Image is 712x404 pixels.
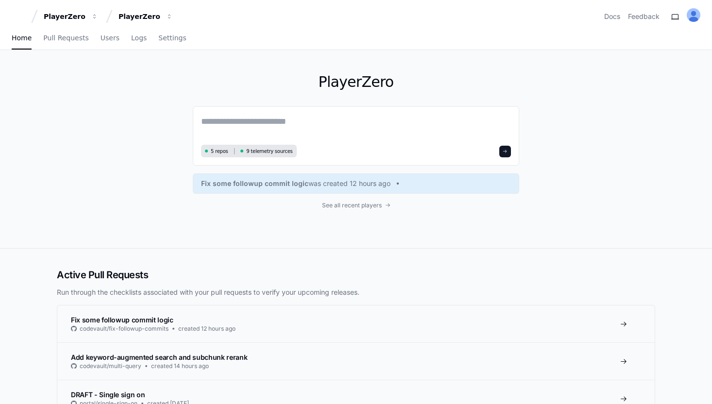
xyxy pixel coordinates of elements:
h2: Active Pull Requests [57,268,655,282]
span: See all recent players [322,202,382,209]
a: Pull Requests [43,27,88,50]
a: See all recent players [193,202,519,209]
span: Users [101,35,119,41]
span: DRAFT - Single sign on [71,390,145,399]
span: Pull Requests [43,35,88,41]
a: Settings [158,27,186,50]
span: Home [12,35,32,41]
a: Fix some followup commit logiccodevault/fix-followup-commitscreated 12 hours ago [57,305,655,342]
span: codevault/fix-followup-commits [80,325,169,333]
span: created 12 hours ago [178,325,236,333]
span: Settings [158,35,186,41]
img: ALV-UjVcatvuIE3Ry8vbS9jTwWSCDSui9a-KCMAzof9oLoUoPIJpWA8kMXHdAIcIkQmvFwXZGxSVbioKmBNr7v50-UrkRVwdj... [687,8,700,22]
span: Fix some followup commit logic [71,316,173,324]
a: Add keyword-augmented search and subchunk rerankcodevault/multi-querycreated 14 hours ago [57,342,655,380]
button: Feedback [628,12,660,21]
span: created 14 hours ago [151,362,209,370]
button: PlayerZero [40,8,102,25]
h1: PlayerZero [193,73,519,91]
a: Logs [131,27,147,50]
button: PlayerZero [115,8,177,25]
a: Home [12,27,32,50]
div: PlayerZero [119,12,160,21]
span: 5 repos [211,148,228,155]
div: PlayerZero [44,12,85,21]
a: Docs [604,12,620,21]
span: Logs [131,35,147,41]
p: Run through the checklists associated with your pull requests to verify your upcoming releases. [57,287,655,297]
span: Add keyword-augmented search and subchunk rerank [71,353,247,361]
a: Fix some followup commit logicwas created 12 hours ago [201,179,511,188]
span: 9 telemetry sources [246,148,292,155]
a: Users [101,27,119,50]
span: codevault/multi-query [80,362,141,370]
span: was created 12 hours ago [308,179,390,188]
span: Fix some followup commit logic [201,179,308,188]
